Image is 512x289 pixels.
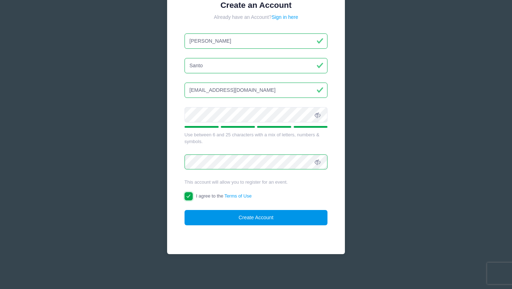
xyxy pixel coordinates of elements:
[185,179,328,186] div: This account will allow you to register for an event.
[185,0,328,10] h1: Create an Account
[272,14,298,20] a: Sign in here
[185,58,328,73] input: Last Name
[185,33,328,49] input: First Name
[185,131,328,145] div: Use between 6 and 25 characters with a mix of letters, numbers & symbols.
[185,210,328,225] button: Create Account
[196,193,251,199] span: I agree to the
[224,193,252,199] a: Terms of Use
[185,83,328,98] input: Email
[185,192,193,200] input: I agree to theTerms of Use
[185,14,328,21] div: Already have an Account?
